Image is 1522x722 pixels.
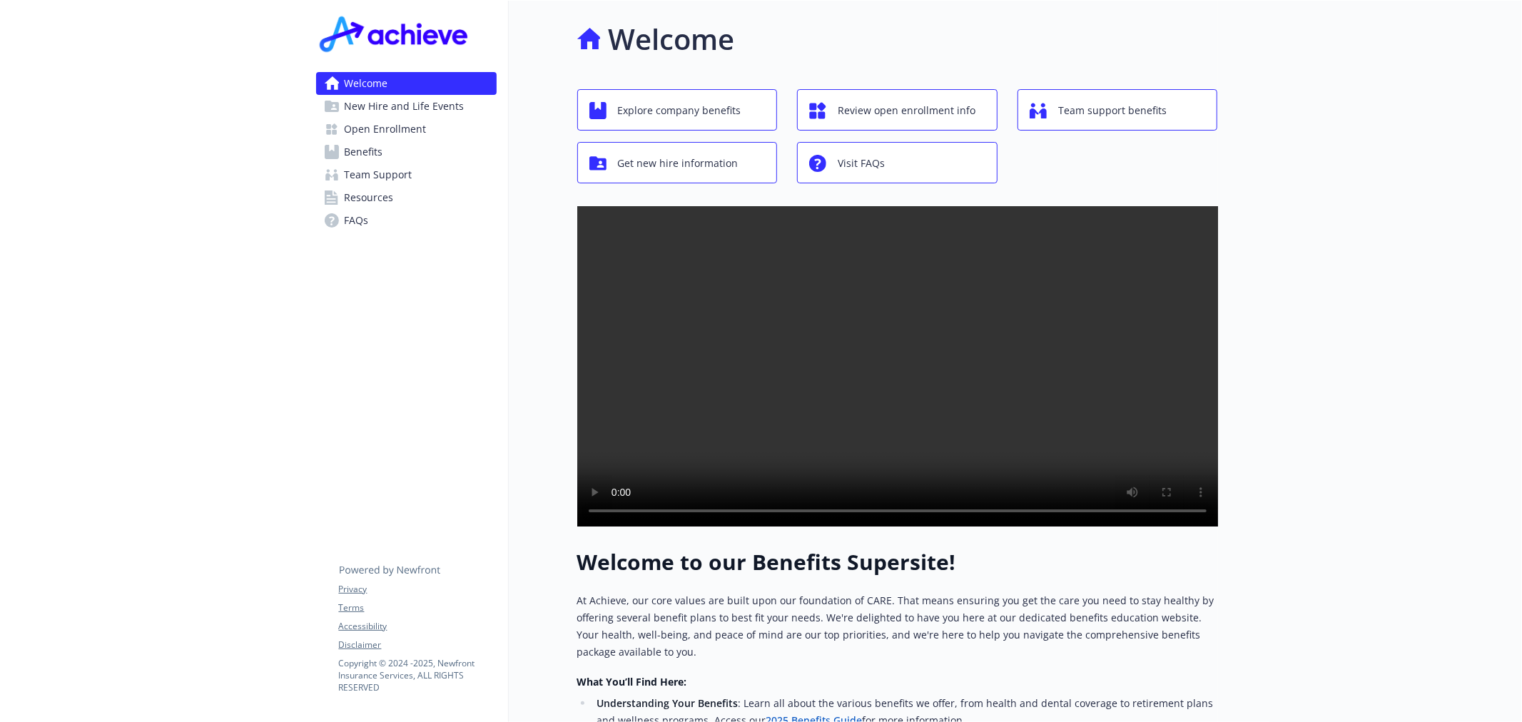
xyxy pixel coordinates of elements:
p: Copyright © 2024 - 2025 , Newfront Insurance Services, ALL RIGHTS RESERVED [339,657,496,693]
span: FAQs [345,209,369,232]
a: Disclaimer [339,639,496,651]
strong: Understanding Your Benefits [597,696,738,710]
span: New Hire and Life Events [345,95,465,118]
span: Visit FAQs [838,150,885,177]
span: Team support benefits [1058,97,1167,124]
span: Resources [345,186,394,209]
a: Terms [339,601,496,614]
span: Team Support [345,163,412,186]
span: Review open enrollment info [838,97,975,124]
a: Accessibility [339,620,496,633]
h1: Welcome to our Benefits Supersite! [577,549,1218,575]
h1: Welcome [609,18,735,61]
span: Explore company benefits [618,97,741,124]
button: Visit FAQs [797,142,998,183]
a: Team Support [316,163,497,186]
span: Get new hire information [618,150,739,177]
a: FAQs [316,209,497,232]
a: Benefits [316,141,497,163]
span: Welcome [345,72,388,95]
button: Team support benefits [1018,89,1218,131]
span: Open Enrollment [345,118,427,141]
a: Welcome [316,72,497,95]
strong: What You’ll Find Here: [577,675,687,688]
span: Benefits [345,141,383,163]
p: At Achieve, our core values are built upon our foundation of CARE. That means ensuring you get th... [577,592,1218,661]
button: Get new hire information [577,142,778,183]
a: Privacy [339,583,496,596]
a: Resources [316,186,497,209]
a: New Hire and Life Events [316,95,497,118]
a: Open Enrollment [316,118,497,141]
button: Review open enrollment info [797,89,998,131]
button: Explore company benefits [577,89,778,131]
